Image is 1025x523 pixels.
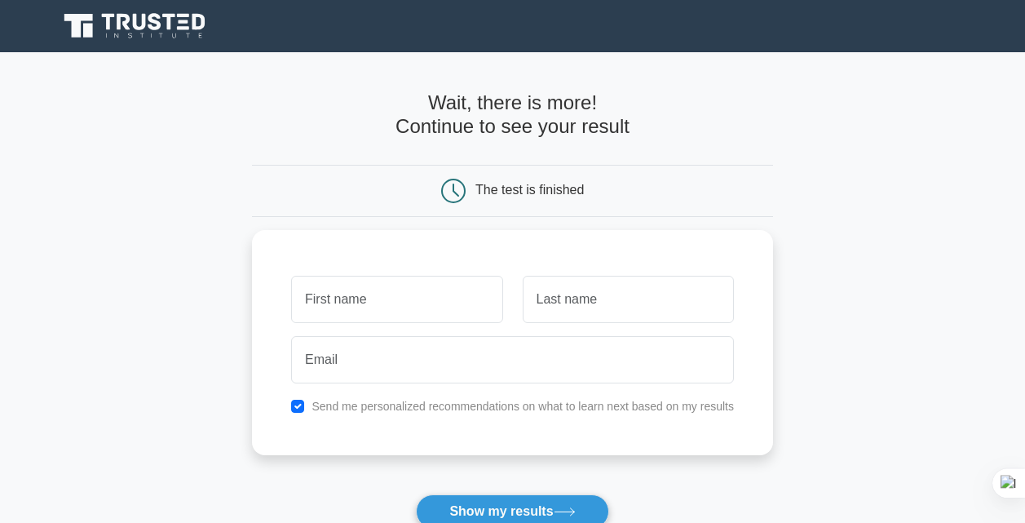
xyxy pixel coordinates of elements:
label: Send me personalized recommendations on what to learn next based on my results [311,400,734,413]
input: Last name [523,276,734,323]
div: The test is finished [475,183,584,197]
input: Email [291,336,734,383]
input: First name [291,276,502,323]
h4: Wait, there is more! Continue to see your result [252,91,773,139]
